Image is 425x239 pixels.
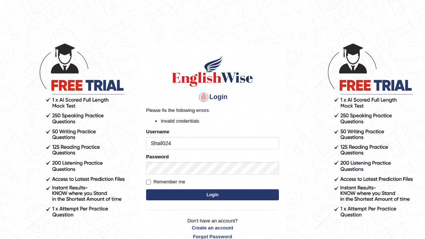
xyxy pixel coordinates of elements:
[146,178,185,186] label: Remember me
[146,107,279,114] p: Please fix the following errors:
[146,153,169,160] label: Password
[161,117,279,124] li: Invalid credentials
[170,55,255,88] img: Logo of English Wise sign in for intelligent practice with AI
[146,128,169,135] label: Username
[146,91,279,103] h4: Login
[146,180,151,184] input: Remember me
[146,224,279,231] a: Create an account
[146,189,279,200] button: Login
